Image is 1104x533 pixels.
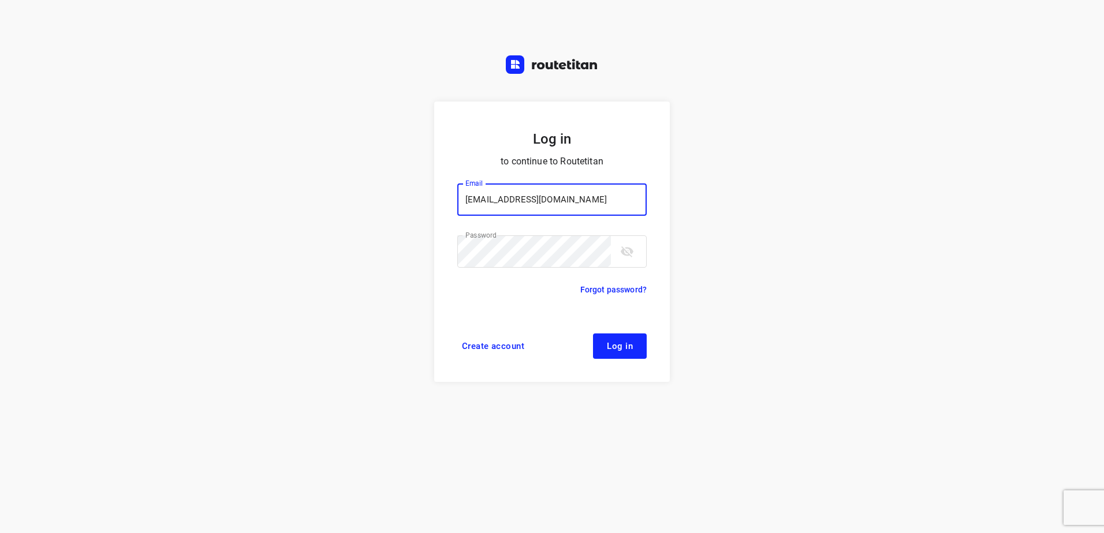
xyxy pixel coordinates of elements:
[457,129,647,149] h5: Log in
[457,333,529,359] a: Create account
[616,240,639,263] button: toggle password visibility
[580,283,647,296] a: Forgot password?
[457,153,647,170] p: to continue to Routetitan
[607,341,633,351] span: Log in
[506,55,598,77] a: Routetitan
[462,341,524,351] span: Create account
[593,333,647,359] button: Log in
[506,55,598,74] img: Routetitan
